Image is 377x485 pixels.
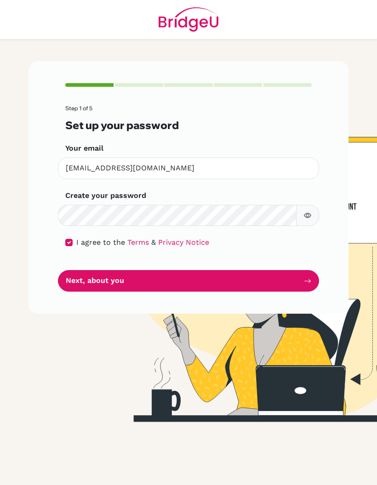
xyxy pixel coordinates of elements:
span: I agree to the [76,238,125,247]
a: Terms [127,238,149,247]
span: & [151,238,156,247]
h3: Set up your password [65,119,312,131]
span: Step 1 of 5 [65,105,92,112]
a: Privacy Notice [158,238,209,247]
input: Insert your email* [58,158,319,179]
label: Your email [65,143,103,154]
button: Next, about you [58,270,319,292]
label: Create your password [65,190,146,201]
